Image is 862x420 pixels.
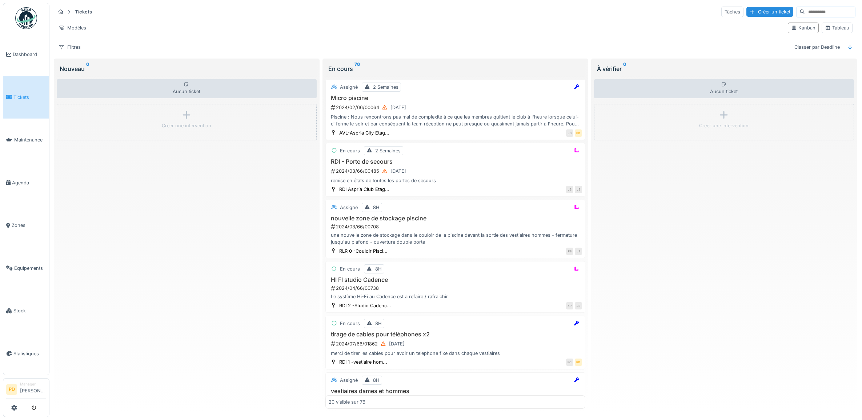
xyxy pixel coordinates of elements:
div: PD [575,129,582,137]
li: [PERSON_NAME] [20,381,46,397]
div: Tâches [721,7,743,17]
div: PB [566,248,573,255]
div: Piscine : Nous rencontrons pas mal de complexité à ce que les membres quittent le club à l'heure ... [329,113,582,127]
div: Filtres [55,42,84,52]
div: En cours [340,147,360,154]
div: Classer par Deadline [791,42,843,52]
div: 2024/04/66/00738 [330,285,582,292]
a: Zones [3,204,49,247]
div: Créer une intervention [162,122,211,129]
h3: Micro piscine [329,95,582,101]
div: 8H [373,204,380,211]
div: XP [566,302,573,309]
div: En cours [328,64,582,73]
div: [DATE] [390,104,406,111]
div: PD [575,359,582,366]
a: Stock [3,289,49,332]
span: Statistiques [13,350,46,357]
div: 2024/03/66/00708 [330,223,582,230]
a: Statistiques [3,332,49,375]
div: RLR 0 -Couloir Pisci... [339,248,388,255]
div: Nouveau [60,64,314,73]
div: JS [575,248,582,255]
h3: HI FI studio Cadence [329,276,582,283]
h3: vestiaires dames et hommes [329,388,582,395]
div: RDI Aspria Club Etag... [339,186,389,193]
div: 2024/03/66/00485 [330,167,582,176]
div: 8H [373,377,380,384]
a: Maintenance [3,119,49,161]
div: Aucun ticket [594,79,854,98]
div: Créer un ticket [746,7,793,17]
div: une nouvelle zone de stockage dans le couloir de la piscine devant la sortie des vestiaires homme... [329,232,582,245]
strong: Tickets [72,8,95,15]
a: Équipements [3,247,49,290]
span: Agenda [12,179,46,186]
sup: 0 [86,64,89,73]
div: FC [566,359,573,366]
span: Zones [12,222,46,229]
h3: RDI - Porte de secours [329,158,582,165]
div: Assigné [340,84,358,91]
div: RDI 1 -vestiaire hom... [339,359,387,365]
span: Dashboard [13,51,46,58]
sup: 0 [623,64,626,73]
div: 2 Semaines [375,147,401,154]
div: 2 Semaines [373,84,398,91]
div: [DATE] [390,168,406,175]
h3: nouvelle zone de stockage piscine [329,215,582,222]
div: En cours [340,265,360,272]
div: En cours [340,320,360,327]
span: Tickets [13,94,46,101]
div: JS [575,302,582,309]
div: Kanban [791,24,815,31]
div: remise en états de toutes les portes de secours [329,177,582,184]
div: merci de tirer les cables pour avoir un telephone fixe dans chaque vestiaires [329,350,582,357]
a: PD Manager[PERSON_NAME] [6,381,46,399]
span: Stock [13,307,46,314]
div: JS [575,186,582,193]
div: JS [566,186,573,193]
span: Maintenance [14,136,46,143]
div: Le système Hi-Fi au Cadence est à refaire / rafraichir [329,293,582,300]
div: RDI 2 -Studio Cadenc... [339,302,391,309]
div: À vérifier [597,64,851,73]
sup: 76 [354,64,360,73]
div: 8H [375,320,382,327]
div: Tableau [825,24,849,31]
div: JS [566,129,573,137]
a: Tickets [3,76,49,119]
a: Agenda [3,161,49,204]
h3: tirage de cables pour téléphones x2 [329,331,582,338]
div: 2024/07/66/01862 [330,339,582,348]
div: 20 visible sur 76 [329,399,365,405]
a: Dashboard [3,33,49,76]
div: Assigné [340,204,358,211]
div: Assigné [340,377,358,384]
img: Badge_color-CXgf-gQk.svg [15,7,37,29]
div: Modèles [55,23,89,33]
li: PD [6,384,17,395]
div: Aucun ticket [57,79,317,98]
div: 2024/02/66/00064 [330,103,582,112]
div: [DATE] [389,340,405,347]
div: Manager [20,381,46,387]
div: AVL-Aspria City Etag... [339,129,389,136]
div: Créer une intervention [699,122,749,129]
span: Équipements [14,265,46,272]
div: 8H [375,265,382,272]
